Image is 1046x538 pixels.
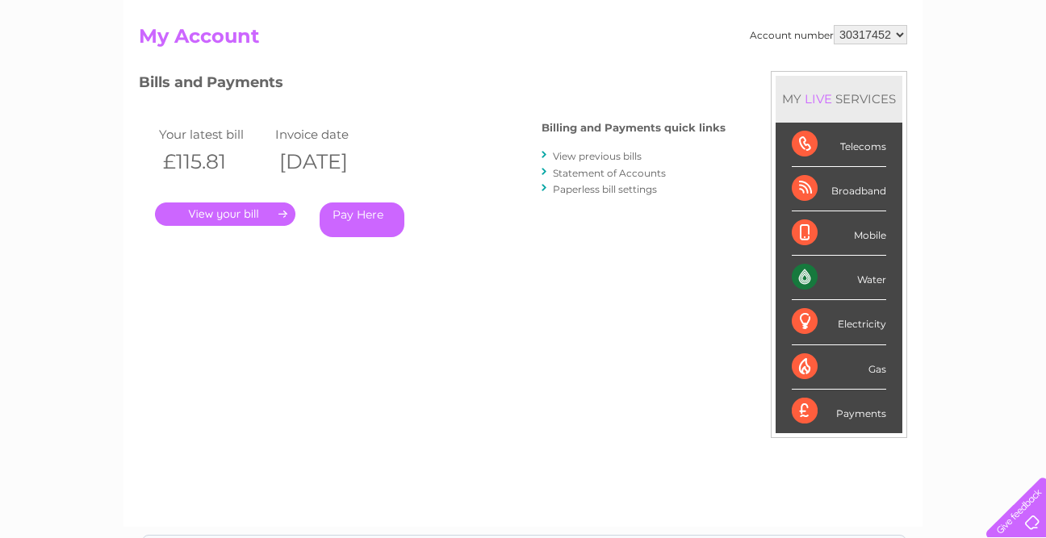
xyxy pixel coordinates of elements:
a: Log out [993,69,1031,81]
td: Invoice date [271,123,387,145]
div: Payments [792,390,886,433]
a: Water [762,69,793,81]
a: Paperless bill settings [553,183,657,195]
a: Telecoms [847,69,896,81]
div: Electricity [792,300,886,344]
h4: Billing and Payments quick links [542,122,726,134]
a: View previous bills [553,150,642,162]
div: Account number [750,25,907,44]
th: [DATE] [271,145,387,178]
a: Blog [906,69,929,81]
a: Pay Here [320,202,404,237]
th: £115.81 [155,145,271,178]
a: . [155,202,295,226]
img: logo.png [36,42,119,91]
a: Contact [939,69,978,81]
a: Energy [802,69,838,81]
div: LIVE [801,91,835,106]
div: Mobile [792,211,886,256]
h3: Bills and Payments [139,71,726,99]
h2: My Account [139,25,907,56]
div: Clear Business is a trading name of Verastar Limited (registered in [GEOGRAPHIC_DATA] No. 3667643... [143,9,906,78]
div: MY SERVICES [776,76,902,122]
a: Statement of Accounts [553,167,666,179]
div: Gas [792,345,886,390]
td: Your latest bill [155,123,271,145]
a: 0333 014 3131 [742,8,853,28]
div: Telecoms [792,123,886,167]
div: Broadband [792,167,886,211]
div: Water [792,256,886,300]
